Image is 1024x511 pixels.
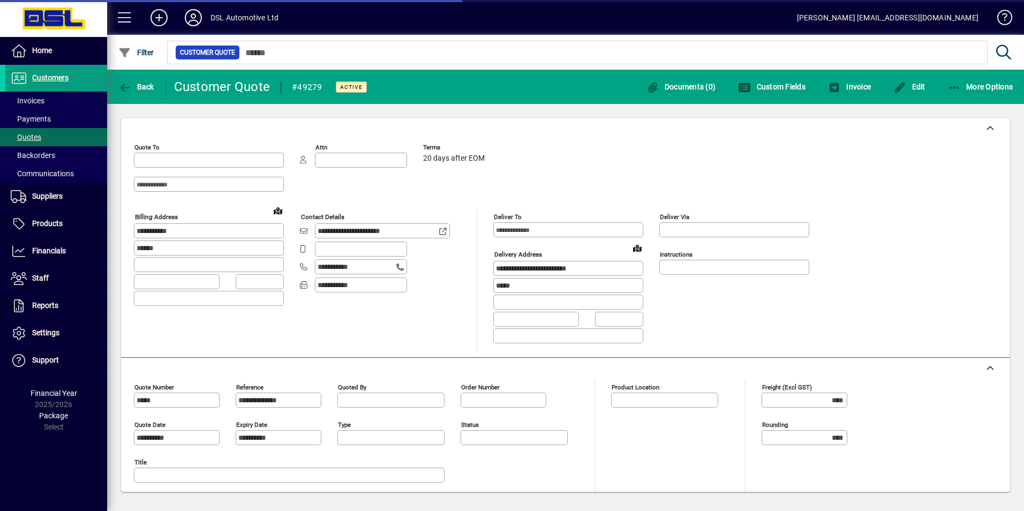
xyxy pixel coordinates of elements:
a: Support [5,347,107,374]
button: Filter [116,43,157,62]
span: Invoices [11,96,44,105]
button: Edit [891,77,928,96]
mat-label: Reference [236,383,263,390]
mat-label: Quote To [134,144,160,151]
a: View on map [269,202,287,219]
mat-label: Quote date [134,420,165,428]
span: 20 days after EOM [423,154,485,163]
a: Payments [5,110,107,128]
a: Staff [5,265,107,292]
mat-label: Title [134,458,147,465]
mat-label: Type [338,420,351,428]
div: [PERSON_NAME] [EMAIL_ADDRESS][DOMAIN_NAME] [797,9,978,26]
a: View on map [629,239,646,257]
mat-label: Quoted by [338,383,366,390]
button: More Options [945,77,1016,96]
span: Quotes [11,133,41,141]
span: Documents (0) [646,82,716,91]
a: Financials [5,238,107,265]
mat-label: Product location [612,383,659,390]
a: Knowledge Base [989,2,1011,37]
span: Back [118,82,154,91]
div: #49279 [292,79,322,96]
mat-label: Deliver To [494,213,522,221]
a: Settings [5,320,107,347]
mat-label: Freight (excl GST) [762,383,812,390]
mat-label: Status [461,420,479,428]
a: Communications [5,164,107,183]
mat-label: Attn [315,144,327,151]
span: Reports [32,301,58,310]
span: Custom Fields [738,82,805,91]
a: Reports [5,292,107,319]
mat-label: Instructions [660,251,692,258]
button: Documents (0) [643,77,718,96]
span: Customer Quote [180,47,235,58]
span: Payments [11,115,51,123]
div: Customer Quote [174,78,270,95]
span: Active [340,84,363,91]
span: Terms [423,144,487,151]
mat-label: Quote number [134,383,174,390]
span: Edit [893,82,925,91]
app-page-header-button: Back [107,77,166,96]
span: Financial Year [31,389,77,397]
span: Support [32,356,59,364]
button: Custom Fields [735,77,808,96]
a: Suppliers [5,183,107,210]
span: Financials [32,246,66,255]
button: Profile [176,8,210,27]
a: Invoices [5,92,107,110]
span: Home [32,46,52,55]
mat-label: Order number [461,383,500,390]
span: Package [39,411,68,420]
div: DSL Automotive Ltd [210,9,278,26]
span: Filter [118,48,154,57]
a: Backorders [5,146,107,164]
span: Suppliers [32,192,63,200]
button: Back [116,77,157,96]
span: Communications [11,169,74,178]
span: Staff [32,274,49,282]
a: Products [5,211,107,237]
mat-label: Deliver via [660,213,689,221]
button: Add [142,8,176,27]
span: More Options [948,82,1013,91]
button: Invoice [825,77,874,96]
span: Settings [32,328,59,337]
a: Quotes [5,128,107,146]
span: Invoice [828,82,871,91]
span: Products [32,219,63,228]
a: Home [5,37,107,64]
mat-label: Expiry date [236,420,267,428]
span: Backorders [11,151,55,160]
mat-label: Rounding [762,420,788,428]
span: Customers [32,73,69,82]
